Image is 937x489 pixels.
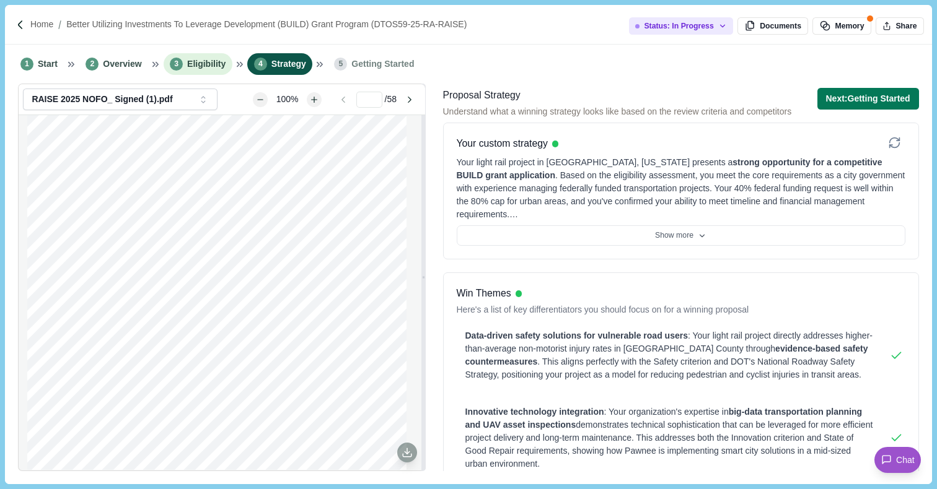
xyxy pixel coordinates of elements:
[38,58,58,71] span: Start
[87,301,362,308] span: Eligibility.........................................................................................
[66,18,467,31] a: Better Utilizing Investments to Leverage Development (BUILD) Grant Program (DTOS59-25-RA-RAISE)
[92,313,149,321] span: Eligible Applicants
[358,139,362,146] span: 1
[92,326,362,333] span: Minimum Funding Request For Capital Projects .......................................................
[27,115,416,470] div: grid
[23,89,218,110] button: RAISE 2025 NOFO_ Signed (1).pdf
[253,92,268,107] button: Zoom out
[465,405,875,470] div: : Your organization's expertise in demonstrates technical sophistication that can be leveraged fo...
[351,58,414,71] span: Getting Started
[896,454,915,467] span: Chat
[87,436,362,444] span: Program Description ................................................................................
[79,288,85,296] span: 3.
[79,399,85,407] span: 8.
[79,461,85,469] span: 2.
[150,313,362,321] span: ....................................................................................................
[465,331,688,340] span: Data-driven safety solutions for vulnerable road users
[92,449,361,456] span: Program History and Authorization ..................................................................
[32,94,193,105] div: RAISE 2025 NOFO_ Signed (1).pdf
[72,301,79,308] span: B.
[92,387,362,394] span: Eligible Projects ..................................................................................
[874,447,921,473] button: Chat
[271,58,306,71] span: Strategy
[92,374,362,382] span: Location Designations ..............................................................................
[15,19,26,30] img: Forward slash icon
[53,19,66,30] img: Forward slash icon
[92,350,131,358] span: Cost Sharing
[443,88,792,103] div: Proposal Strategy
[399,92,421,107] button: Go to next page
[72,162,241,171] span: FY 2025 Notice of Funding Opportunity
[103,58,141,71] span: Overview
[270,93,305,106] div: 100%
[457,225,905,246] button: Show more
[99,424,362,431] span: Previous RAISE/BUILD/TIGER Recipients ..............................................................
[79,387,85,394] span: 7.
[79,449,85,456] span: 1.
[86,58,99,71] span: 2
[457,286,511,301] h3: Win Themes
[92,288,361,296] span: Changes from the FY 2024 NOFO ......................................................................
[72,200,140,207] span: Office of the Secretary
[72,178,337,186] span: Rebuilding American Infrastructure with Sustainability and Equity Grant Program
[92,276,118,283] span: Round 2
[79,424,89,431] span: 10.
[143,412,362,419] span: ....................................................................................................
[443,105,792,118] span: Understand what a winning strategy looks like based on the review criteria and competitors
[254,58,267,71] span: 4
[333,92,354,107] button: Go to previous page
[307,92,322,107] button: Zoom in
[465,329,875,381] div: : Your light rail project directly addresses higher-than-average non-motorist injury rates in [GE...
[79,313,85,321] span: 1.
[79,276,85,283] span: 2.
[465,344,868,366] span: evidence-based safety countermeasures
[131,350,362,358] span: ....................................................................................................
[457,303,749,316] p: Here's a list of key differentiators you should focus on for a winning proposal
[118,264,362,271] span: ....................................................................................................
[79,264,85,271] span: 1.
[79,326,85,333] span: 2.
[385,93,397,106] span: / 58
[79,362,85,370] span: 5.
[72,239,128,246] span: Table of Contents
[92,264,118,271] span: Round 1
[30,18,53,31] a: Home
[79,374,85,382] span: 6.
[72,436,79,444] span: C.
[79,338,85,345] span: 3.
[92,399,362,407] span: Project Components .................................................................................
[79,350,85,358] span: 4.
[457,156,905,221] div: Your light rail project in [GEOGRAPHIC_DATA], [US_STATE] presents a . Based on the eligibility as...
[87,251,362,259] span: Basic Information...................................................................................
[465,407,604,417] span: Innovative technology integration
[72,251,79,259] span: A.
[92,461,362,469] span: Program Goals and Objectives........................................................................
[92,338,146,345] span: Application Limit
[334,58,347,71] span: 5
[817,88,919,110] button: Next:Getting Started
[457,136,559,152] div: Your custom strategy
[92,362,361,370] span: Pre-Award Authority ................................................................................
[457,157,882,180] span: strong opportunity for a competitive BUILD grant application
[187,58,226,71] span: Eligibility
[79,412,85,419] span: 9.
[465,407,863,430] span: big-data transportation planning and UAV asset inspections
[170,58,183,71] span: 3
[118,276,362,283] span: ....................................................................................................
[92,412,142,419] span: Reduced Awards
[146,338,362,345] span: ....................................................................................................
[20,58,33,71] span: 1
[72,213,193,220] span: US Department of Transportation (DOT)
